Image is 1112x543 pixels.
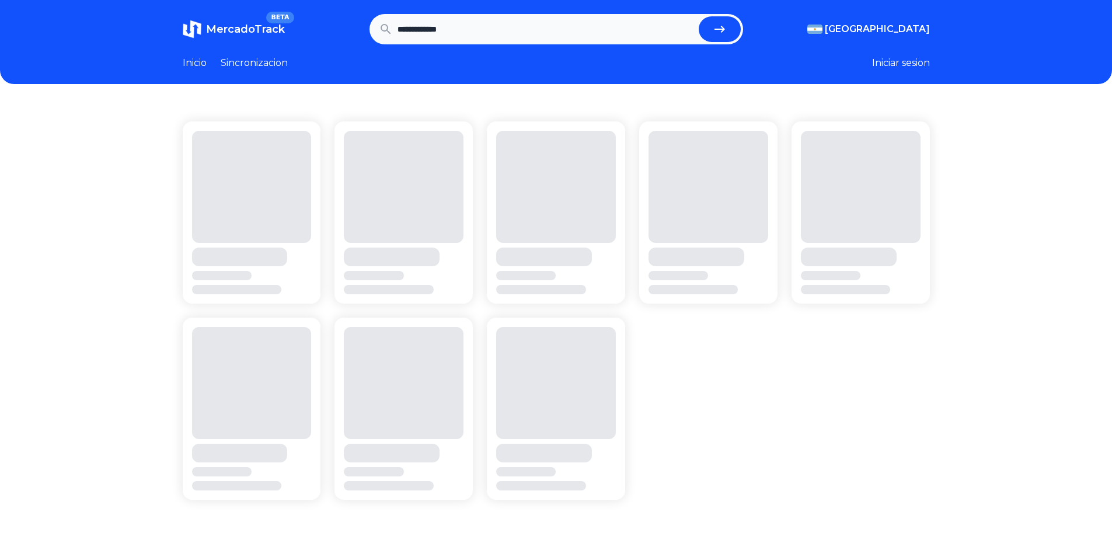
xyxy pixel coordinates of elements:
[807,25,822,34] img: Argentina
[825,22,930,36] span: [GEOGRAPHIC_DATA]
[221,56,288,70] a: Sincronizacion
[266,12,294,23] span: BETA
[183,20,201,39] img: MercadoTrack
[807,22,930,36] button: [GEOGRAPHIC_DATA]
[872,56,930,70] button: Iniciar sesion
[206,23,285,36] span: MercadoTrack
[183,56,207,70] a: Inicio
[183,20,285,39] a: MercadoTrackBETA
